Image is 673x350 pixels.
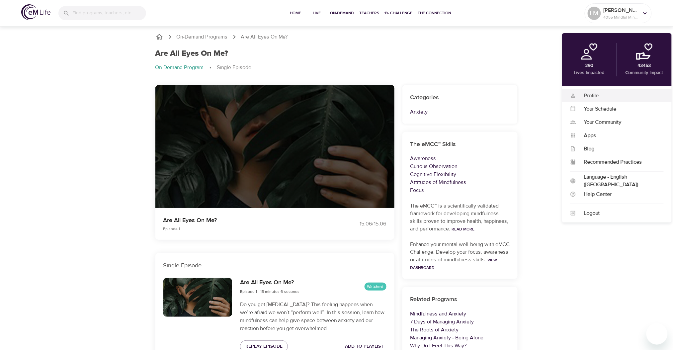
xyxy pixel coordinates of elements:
[241,33,288,41] p: Are All Eyes On Me?
[240,301,386,332] p: Do you get [MEDICAL_DATA]? This feeling happens when we’re afraid we won’t “perform well”. In thi...
[410,154,510,162] p: Awareness
[410,162,510,170] p: Curious Observation
[410,93,510,103] h6: Categories
[604,14,639,20] p: 4055 Mindful Minutes
[385,10,413,17] span: 1% Challenge
[581,43,598,60] img: personal.png
[177,33,228,41] a: On-Demand Programs
[410,326,459,333] a: The Roots of Anxiety
[410,295,510,305] h6: Related Programs
[638,62,651,69] p: 43453
[365,284,386,290] span: Watched
[410,186,510,194] p: Focus
[585,62,594,69] p: 290
[588,7,601,20] div: LM
[576,145,664,153] div: Blog
[626,69,663,76] p: Community Impact
[155,49,228,58] h1: Are All Eyes On Me?
[576,132,664,139] div: Apps
[576,119,664,126] div: Your Community
[576,173,664,189] div: Language - English ([GEOGRAPHIC_DATA])
[163,216,329,225] p: Are All Eyes On Me?
[418,10,451,17] span: The Connection
[330,10,354,17] span: On-Demand
[410,310,466,317] a: Mindfulness and Anxiety
[410,318,474,325] a: 7 Days of Managing Anxiety
[576,158,664,166] div: Recommended Practices
[576,191,664,198] div: Help Center
[163,261,386,270] p: Single Episode
[337,220,386,228] div: 15:06 / 15:06
[309,10,325,17] span: Live
[410,257,497,270] a: View Dashboard
[410,241,510,271] p: Enhance your mental well-being with eMCC Challenge. Develop your focus, awareness or attitudes of...
[576,210,664,217] div: Logout
[360,10,379,17] span: Teachers
[452,226,475,232] a: Read More
[217,64,252,71] p: Single Episode
[410,170,510,178] p: Cognitive Flexibility
[576,92,664,100] div: Profile
[240,289,299,294] span: Episode 1 - 15 minutes 6 seconds
[646,323,668,345] iframe: Button to launch messaging window
[155,64,204,71] p: On-Demand Program
[155,33,518,41] nav: breadcrumb
[288,10,304,17] span: Home
[574,69,605,76] p: Lives Impacted
[21,4,50,20] img: logo
[410,334,484,341] a: Managing Anxiety - Being Alone
[155,64,518,72] nav: breadcrumb
[636,43,653,60] img: community.png
[410,178,510,186] p: Attitudes of Mindfulness
[240,278,299,288] h6: Are All Eyes On Me?
[163,226,329,232] p: Episode 1
[410,108,510,116] p: Anxiety
[410,140,510,149] h6: The eMCC™ Skills
[410,202,510,233] p: The eMCC™ is a scientifically validated framework for developing mindfulness skills proven to imp...
[604,6,639,14] p: [PERSON_NAME]
[576,105,664,113] div: Your Schedule
[410,342,467,349] a: Why Do I Feel This Way?
[72,6,146,20] input: Find programs, teachers, etc...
